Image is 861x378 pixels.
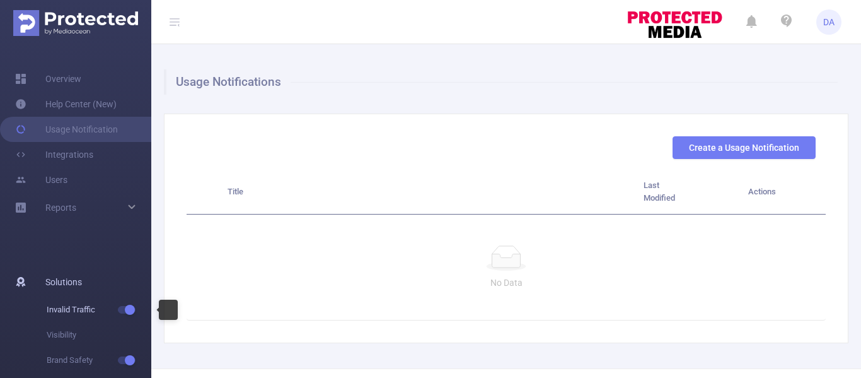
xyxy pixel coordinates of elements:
[47,322,151,348] span: Visibility
[15,167,67,192] a: Users
[644,180,675,203] span: Last Modified
[15,66,81,92] a: Overview
[47,348,151,373] span: Brand Safety
[164,69,838,95] h1: Usage Notifications
[15,117,118,142] a: Usage Notification
[45,203,76,213] span: Reports
[45,195,76,220] a: Reports
[47,297,151,322] span: Invalid Traffic
[228,187,243,196] span: Title
[673,136,816,159] button: Create a Usage Notification
[823,9,835,35] span: DA
[13,10,138,36] img: Protected Media
[748,187,776,196] span: Actions
[45,269,82,295] span: Solutions
[15,92,117,117] a: Help Center (New)
[197,276,816,290] p: No Data
[15,142,93,167] a: Integrations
